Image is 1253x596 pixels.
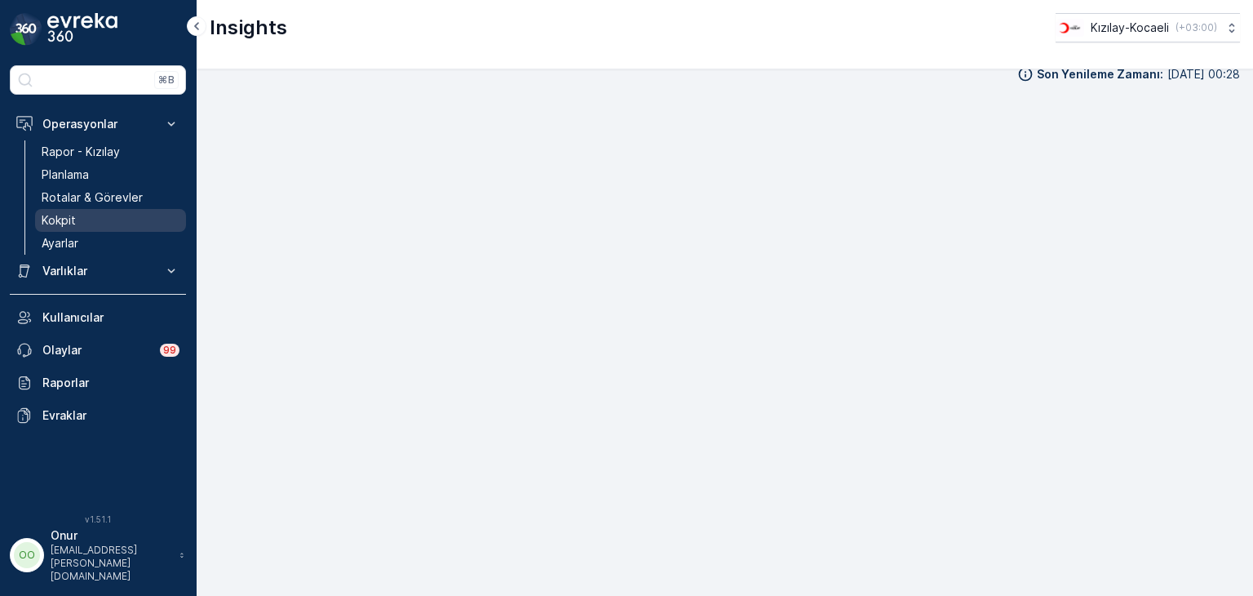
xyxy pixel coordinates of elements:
[1167,66,1240,82] p: [DATE] 00:28
[42,144,120,160] p: Rapor - Kızılay
[35,209,186,232] a: Kokpit
[42,342,150,358] p: Olaylar
[35,140,186,163] a: Rapor - Kızılay
[10,334,186,367] a: Olaylar99
[14,542,40,568] div: OO
[42,407,179,424] p: Evraklar
[42,235,78,251] p: Ayarlar
[42,167,89,183] p: Planlama
[10,255,186,287] button: Varlıklar
[163,344,176,357] p: 99
[42,189,143,206] p: Rotalar & Görevler
[51,544,171,583] p: [EMAIL_ADDRESS][PERSON_NAME][DOMAIN_NAME]
[1056,13,1240,42] button: Kızılay-Kocaeli(+03:00)
[42,375,179,391] p: Raporlar
[42,309,179,326] p: Kullanıcılar
[47,13,117,46] img: logo_dark-DEwI_e13.png
[1176,21,1217,34] p: ( +03:00 )
[42,116,153,132] p: Operasyonlar
[42,212,76,229] p: Kokpit
[35,163,186,186] a: Planlama
[10,399,186,432] a: Evraklar
[10,301,186,334] a: Kullanıcılar
[42,263,153,279] p: Varlıklar
[10,527,186,583] button: OOOnur[EMAIL_ADDRESS][PERSON_NAME][DOMAIN_NAME]
[35,186,186,209] a: Rotalar & Görevler
[10,514,186,524] span: v 1.51.1
[10,367,186,399] a: Raporlar
[35,232,186,255] a: Ayarlar
[210,15,287,41] p: Insights
[10,13,42,46] img: logo
[1037,66,1163,82] p: Son Yenileme Zamanı :
[51,527,171,544] p: Onur
[10,108,186,140] button: Operasyonlar
[1091,20,1169,36] p: Kızılay-Kocaeli
[158,73,175,87] p: ⌘B
[1056,19,1084,37] img: k%C4%B1z%C4%B1lay_0jL9uU1.png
